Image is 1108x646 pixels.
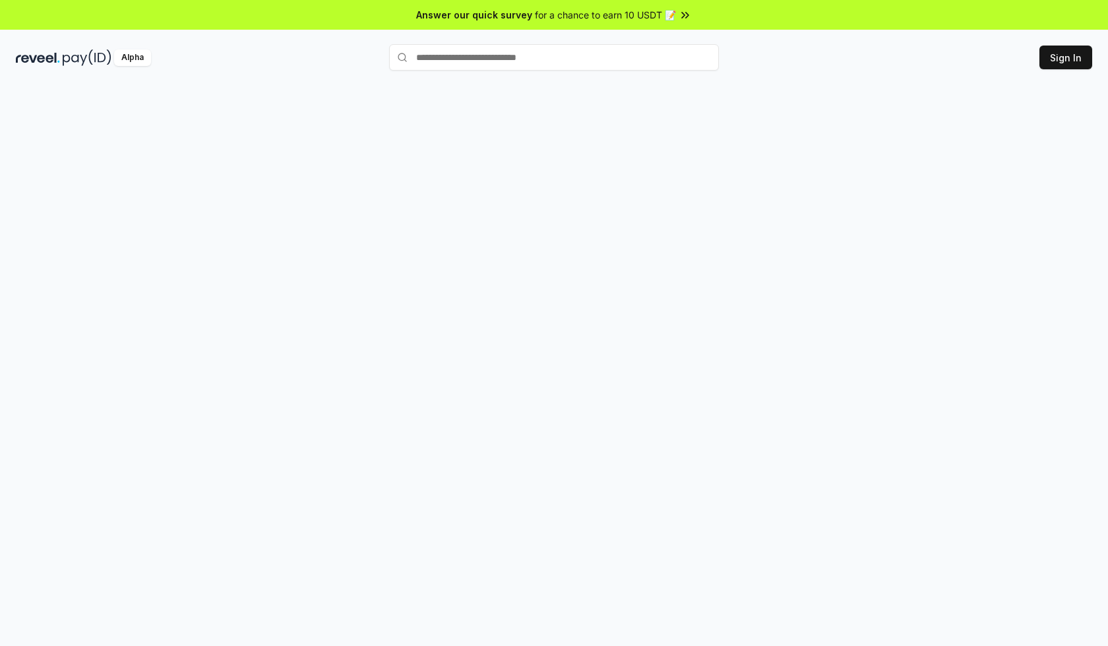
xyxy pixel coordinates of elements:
[1039,46,1092,69] button: Sign In
[16,49,60,66] img: reveel_dark
[114,49,151,66] div: Alpha
[416,8,532,22] span: Answer our quick survey
[535,8,676,22] span: for a chance to earn 10 USDT 📝
[63,49,111,66] img: pay_id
